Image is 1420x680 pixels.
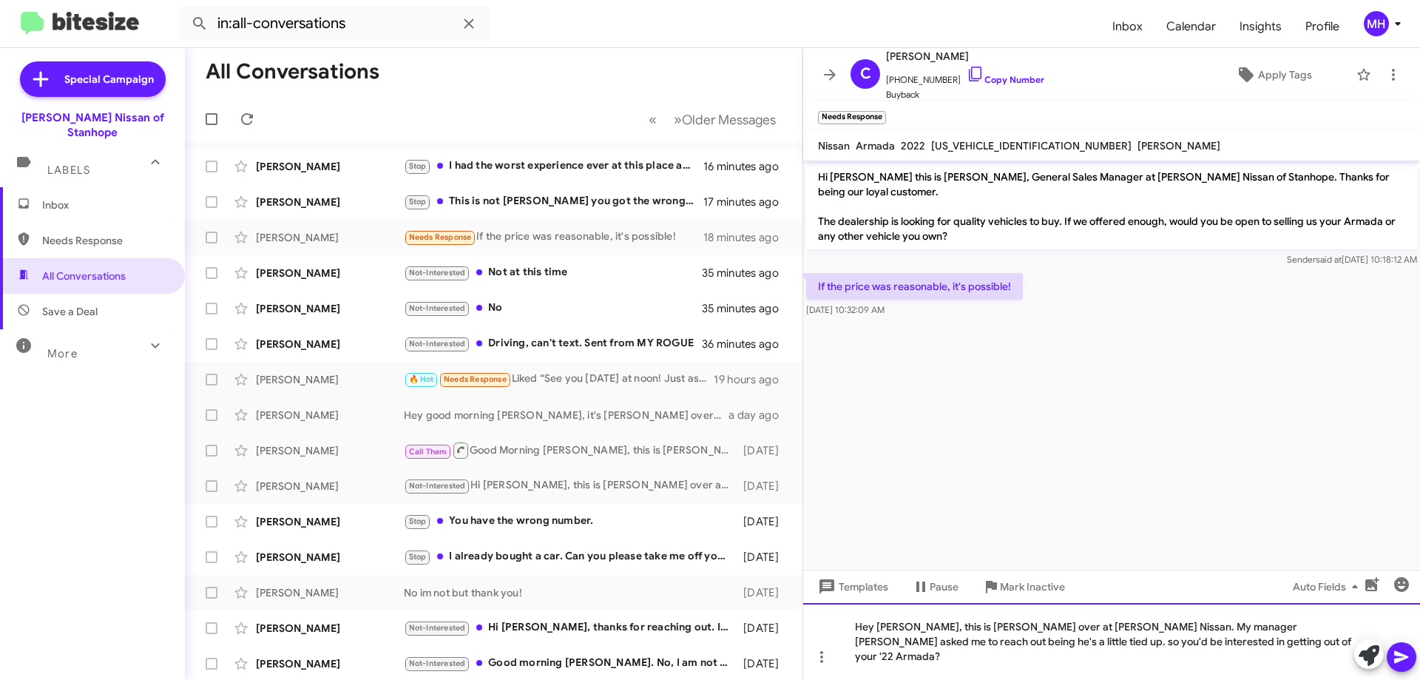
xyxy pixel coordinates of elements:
[256,585,404,600] div: [PERSON_NAME]
[64,72,154,87] span: Special Campaign
[409,339,466,349] span: Not-Interested
[728,408,791,423] div: a day ago
[665,104,785,135] button: Next
[404,335,702,352] div: Driving, can't text. Sent from MY ROGUE
[256,443,404,458] div: [PERSON_NAME]
[256,550,404,565] div: [PERSON_NAME]
[256,621,404,636] div: [PERSON_NAME]
[736,585,791,600] div: [DATE]
[409,197,427,206] span: Stop
[860,62,871,86] span: C
[806,164,1417,249] p: Hi [PERSON_NAME] this is [PERSON_NAME], General Sales Manager at [PERSON_NAME] Nissan of Stanhope...
[409,447,447,457] span: Call Them
[1351,11,1404,36] button: MH
[47,164,90,177] span: Labels
[640,104,785,135] nav: Page navigation example
[256,195,404,209] div: [PERSON_NAME]
[818,139,850,152] span: Nissan
[20,61,166,97] a: Special Campaign
[736,443,791,458] div: [DATE]
[818,111,886,124] small: Needs Response
[703,195,791,209] div: 17 minutes ago
[404,441,736,459] div: Good Morning [PERSON_NAME], this is [PERSON_NAME], [PERSON_NAME] asked me to reach out on his beh...
[815,573,888,600] span: Templates
[900,573,970,600] button: Pause
[1316,254,1342,265] span: said at
[404,300,702,317] div: No
[256,514,404,529] div: [PERSON_NAME]
[1228,5,1294,48] a: Insights
[409,623,466,633] span: Not-Interested
[42,269,126,283] span: All Conversations
[901,139,925,152] span: 2022
[404,158,703,175] div: I had the worst experience ever at this place and would never ever do business here again because...
[1154,5,1228,48] a: Calendar
[404,264,702,281] div: Not at this time
[803,573,900,600] button: Templates
[409,374,434,384] span: 🔥 Hot
[886,47,1044,65] span: [PERSON_NAME]
[803,603,1420,680] div: Hey [PERSON_NAME], this is [PERSON_NAME] over at [PERSON_NAME] Nissan. My manager [PERSON_NAME] a...
[703,159,791,174] div: 16 minutes ago
[409,303,466,313] span: Not-Interested
[1293,573,1364,600] span: Auto Fields
[404,193,703,210] div: This is not [PERSON_NAME] you got the wrong number
[256,372,404,387] div: [PERSON_NAME]
[404,408,728,423] div: Hey good morning [PERSON_NAME], it's [PERSON_NAME] over at [PERSON_NAME] Nissan. Just wanted to k...
[1000,573,1065,600] span: Mark Inactive
[404,655,736,672] div: Good morning [PERSON_NAME]. No, I am not in the market of getting a new truck. Thank you enjoy yo...
[640,104,666,135] button: Previous
[409,268,466,277] span: Not-Interested
[702,266,791,280] div: 35 minutes ago
[404,477,736,494] div: Hi [PERSON_NAME], this is [PERSON_NAME] over at [PERSON_NAME] Nissan. Are you still driving? If n...
[1287,254,1417,265] span: Sender [DATE] 10:18:12 AM
[404,548,736,565] div: I already bought a car. Can you please take me off your list?
[42,304,98,319] span: Save a Deal
[702,301,791,316] div: 35 minutes ago
[736,479,791,494] div: [DATE]
[682,112,776,128] span: Older Messages
[404,585,736,600] div: No im not but thank you!
[409,161,427,171] span: Stop
[1197,61,1349,88] button: Apply Tags
[42,198,168,212] span: Inbox
[736,550,791,565] div: [DATE]
[179,6,490,41] input: Search
[806,304,885,315] span: [DATE] 10:32:09 AM
[931,139,1132,152] span: [US_VEHICLE_IDENTIFICATION_NUMBER]
[674,110,682,129] span: »
[409,481,466,491] span: Not-Interested
[409,516,427,526] span: Stop
[1258,61,1312,88] span: Apply Tags
[206,60,379,84] h1: All Conversations
[256,479,404,494] div: [PERSON_NAME]
[409,552,427,562] span: Stop
[256,337,404,351] div: [PERSON_NAME]
[409,659,466,668] span: Not-Interested
[703,230,791,245] div: 18 minutes ago
[1281,573,1376,600] button: Auto Fields
[444,374,507,384] span: Needs Response
[404,619,736,636] div: Hi [PERSON_NAME], thanks for reaching out. I've decided to go with a smaller car. Thanks!
[1294,5,1351,48] a: Profile
[714,372,791,387] div: 19 hours ago
[702,337,791,351] div: 36 minutes ago
[256,266,404,280] div: [PERSON_NAME]
[736,514,791,529] div: [DATE]
[970,573,1077,600] button: Mark Inactive
[256,230,404,245] div: [PERSON_NAME]
[736,621,791,636] div: [DATE]
[886,65,1044,87] span: [PHONE_NUMBER]
[42,233,168,248] span: Needs Response
[256,656,404,671] div: [PERSON_NAME]
[1364,11,1389,36] div: MH
[404,371,714,388] div: Liked “See you [DATE] at noon! Just ask for me, [PERSON_NAME] soon as you get here.”
[649,110,657,129] span: «
[1100,5,1154,48] a: Inbox
[886,87,1044,102] span: Buyback
[930,573,958,600] span: Pause
[256,301,404,316] div: [PERSON_NAME]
